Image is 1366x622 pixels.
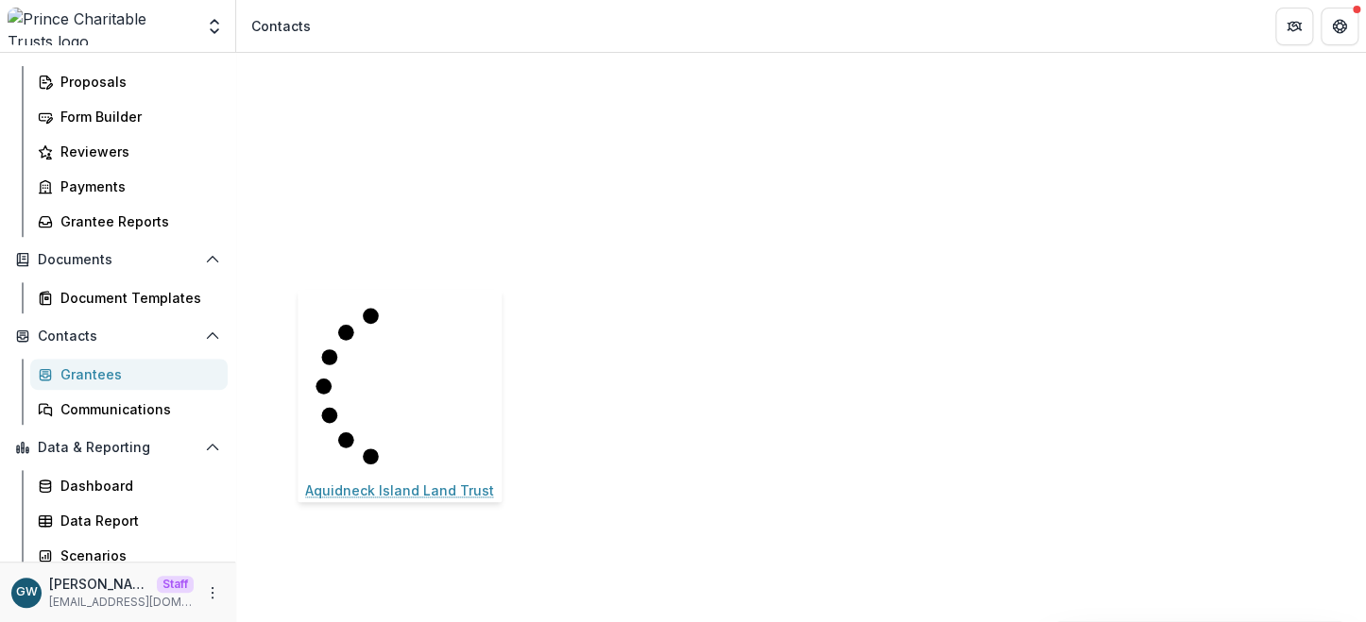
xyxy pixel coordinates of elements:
[8,8,194,45] img: Prince Charitable Trusts logo
[60,364,213,384] div: Grantees
[30,136,228,167] a: Reviewers
[30,171,228,202] a: Payments
[60,399,213,419] div: Communications
[30,505,228,536] a: Data Report
[201,8,228,45] button: Open entity switcher
[38,252,197,268] span: Documents
[201,581,224,604] button: More
[60,211,213,231] div: Grantee Reports
[49,594,194,611] p: [EMAIL_ADDRESS][DOMAIN_NAME]
[60,546,213,565] div: Scenarios
[30,470,228,501] a: Dashboard
[16,586,38,598] div: Grace Willig
[8,321,228,351] button: Open Contacts
[157,576,194,593] p: Staff
[60,288,213,308] div: Document Templates
[244,12,318,40] nav: breadcrumb
[30,66,228,97] a: Proposals
[49,574,149,594] p: [PERSON_NAME]
[30,206,228,237] a: Grantee Reports
[251,16,311,36] div: Contacts
[30,101,228,132] a: Form Builder
[60,177,213,196] div: Payments
[60,142,213,161] div: Reviewers
[60,511,213,530] div: Data Report
[8,432,228,462] button: Open Data & Reporting
[38,440,197,456] span: Data & Reporting
[8,244,228,275] button: Open Documents
[30,359,228,390] a: Grantees
[30,282,228,313] a: Document Templates
[30,394,228,425] a: Communications
[60,72,213,92] div: Proposals
[1321,8,1358,45] button: Get Help
[60,107,213,126] div: Form Builder
[1275,8,1313,45] button: Partners
[38,328,197,345] span: Contacts
[60,476,213,496] div: Dashboard
[30,540,228,571] a: Scenarios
